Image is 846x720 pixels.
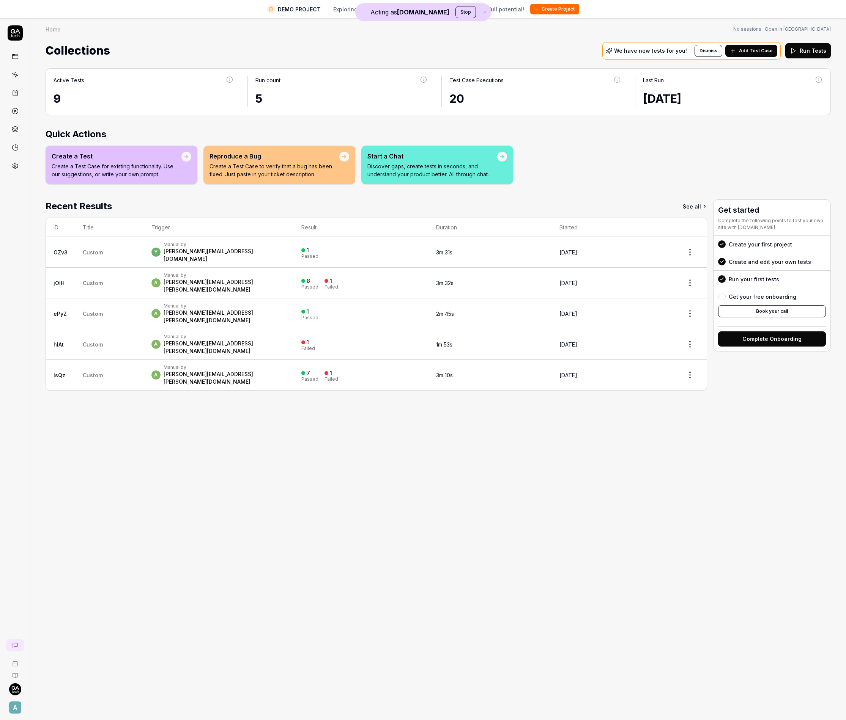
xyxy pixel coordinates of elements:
button: Complete Onboarding [718,331,826,347]
div: Manual by [164,272,287,278]
p: We have new tests for you! [614,48,687,53]
div: 1 [330,370,332,376]
span: a [151,370,161,380]
span: a [151,278,161,287]
th: Trigger [144,218,294,237]
span: No sessions - [733,26,765,32]
div: 1 [307,247,309,254]
div: Test Case Executions [449,76,504,84]
time: [DATE] [559,372,577,378]
div: 7 [307,370,310,376]
button: Add Test Case [725,45,777,57]
div: Run your first tests [729,275,779,283]
button: Run Tests [785,43,831,58]
div: 20 [449,90,622,107]
time: 1m 53s [436,341,452,348]
div: Active Tests [54,76,84,84]
span: Custom [83,249,103,256]
div: 1 [307,339,309,346]
span: Collections [46,41,110,61]
a: hIAt [54,341,64,348]
time: [DATE] [559,249,577,256]
div: Failed [325,285,338,289]
div: [PERSON_NAME][EMAIL_ADDRESS][PERSON_NAME][DOMAIN_NAME] [164,309,287,324]
h2: Quick Actions [46,127,831,141]
a: No sessions -Open in [GEOGRAPHIC_DATA] [733,26,831,33]
div: 8 [307,278,310,284]
a: lsQz [54,372,65,378]
time: [DATE] [643,92,681,105]
time: 3m 32s [436,280,454,286]
time: [DATE] [559,341,577,348]
th: Title [75,218,144,237]
button: A [3,695,27,715]
span: Exploring our features? Create your own project to unlock full potential! [333,5,524,13]
div: [PERSON_NAME][EMAIL_ADDRESS][PERSON_NAME][DOMAIN_NAME] [164,340,287,355]
h3: Get started [718,204,826,216]
div: 5 [255,90,428,107]
div: Passed [301,315,318,320]
div: Failed [325,377,338,381]
div: Manual by [164,303,287,309]
h2: Recent Results [46,199,112,213]
a: OZv3 [54,249,68,256]
span: Add Test Case [739,47,773,54]
a: jOIH [54,280,65,286]
div: 1 [330,278,332,284]
button: Dismiss [695,45,722,57]
p: Create a Test Case for existing functionality. Use our suggestions, or write your own prompt. [52,162,181,178]
span: y [151,248,161,257]
th: Started [552,218,673,237]
time: [DATE] [559,280,577,286]
a: Documentation [3,667,27,679]
div: Start a Chat [367,152,497,161]
span: Custom [83,311,103,317]
div: Manual by [164,364,287,370]
div: [PERSON_NAME][EMAIL_ADDRESS][PERSON_NAME][DOMAIN_NAME] [164,278,287,293]
a: ePyZ [54,311,67,317]
a: Book a call with us [3,654,27,667]
th: Result [294,218,429,237]
p: Create a Test Case to verify that a bug has been fixed. Just paste in your ticket description. [210,162,339,178]
p: Discover gaps, create tests in seconds, and understand your product better. All through chat. [367,162,497,178]
div: 9 [54,90,234,107]
span: Custom [83,280,103,286]
div: Last Run [643,76,664,84]
div: Create and edit your own tests [729,258,811,266]
div: Passed [301,254,318,259]
time: 3m 10s [436,372,453,378]
button: Create Project [530,4,579,14]
div: Create your first project [729,240,792,248]
div: Passed [301,377,318,381]
button: Stop [455,6,476,18]
div: Manual by [164,334,287,340]
span: Custom [83,341,103,348]
time: 3m 31s [436,249,452,256]
div: Passed [301,285,318,289]
div: Reproduce a Bug [210,152,339,161]
span: a [151,340,161,349]
div: Get your free onboarding [729,293,796,301]
time: 2m 45s [436,311,454,317]
th: Duration [429,218,552,237]
span: A [9,701,21,714]
div: Run count [255,76,280,84]
span: DEMO PROJECT [278,5,321,13]
img: 7ccf6c19-61ad-4a6c-8811-018b02a1b829.jpg [9,683,21,695]
div: [PERSON_NAME][EMAIL_ADDRESS][PERSON_NAME][DOMAIN_NAME] [164,370,287,386]
span: a [151,309,161,318]
div: Create a Test [52,152,181,161]
a: See all [683,199,707,213]
div: Manual by [164,242,287,248]
div: Home [46,25,61,33]
span: Custom [83,372,103,378]
button: Book your call [718,305,826,317]
time: [DATE] [559,311,577,317]
div: [PERSON_NAME][EMAIL_ADDRESS][DOMAIN_NAME] [164,248,287,263]
th: ID [46,218,75,237]
div: Failed [301,346,315,351]
a: New conversation [6,639,24,651]
div: 1 [307,308,309,315]
div: Complete the following points to test your own site with [DOMAIN_NAME] [718,217,826,231]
